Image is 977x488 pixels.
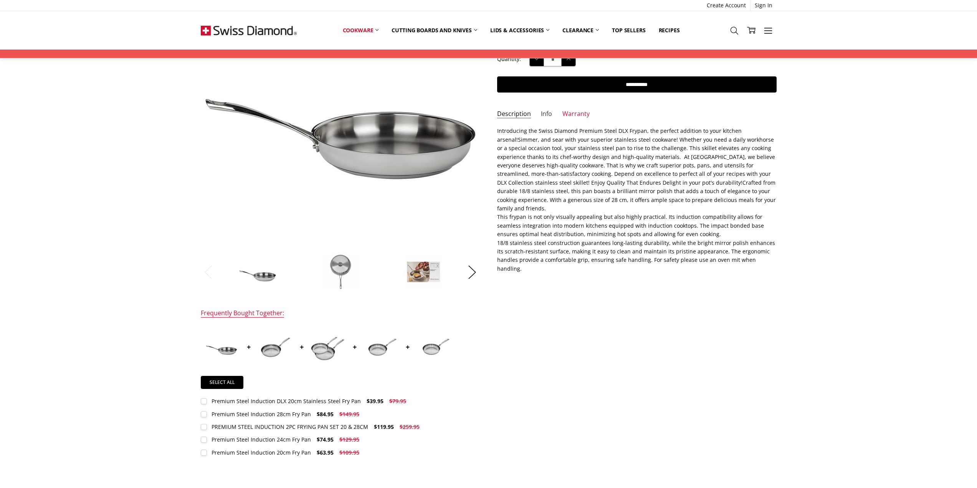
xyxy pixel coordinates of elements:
[497,55,521,63] label: Quantity:
[562,110,590,119] a: Warranty
[201,309,284,318] div: Frequently Bought Together:
[367,397,384,405] span: $39.95
[541,110,552,119] a: Info
[336,22,385,39] a: Cookware
[317,436,334,443] span: $74.95
[497,110,531,119] a: Description
[414,334,453,360] img: Premium Steel Induction 20cm Fry Pan
[400,423,420,430] span: $259.95
[361,334,400,360] img: Premium Steel Induction 24cm Fry Pan
[497,127,742,143] span: Introducing the Swiss Diamond Premium Steel DLX Frypan, the perfect addition to your kitchen arse...
[238,253,277,291] img: Premium Steel DLX - 8" (20cm) Stainless Steel Fry Pan | Swiss Diamond - Product
[339,410,359,418] span: $149.95
[212,423,368,430] div: PREMIUM STEEL INDUCTION 2PC FRYING PAN SET 20 & 28CM
[308,328,347,366] img: PREMIUM STEEL INDUCTION 2PC FRYING PAN SET 20 & 28CM
[255,334,294,360] img: Premium Steel Induction 28cm Fry Pan
[339,436,359,443] span: $129.95
[212,397,361,405] div: Premium Steel Induction DLX 20cm Stainless Steel Fry Pan
[212,410,311,418] div: Premium Steel Induction 28cm Fry Pan
[497,136,776,212] span: Simmer, and sear with your superior stainless steel cookware! Whether you need a daily workhorse ...
[605,22,652,39] a: Top Sellers
[652,22,686,39] a: Recipes
[497,213,764,238] span: This frypan is not only visually appealing but also highly practical. Its induction compatibility...
[201,11,297,50] img: Free Shipping On Every Order
[374,423,394,430] span: $119.95
[202,328,241,366] img: Premium Steel DLX - 8" (20cm) Stainless Steel Fry Pan | Swiss Diamond
[404,253,443,291] img: Premium Steel DLX - 8" (20cm) Stainless Steel Fry Pan | Swiss Diamond -
[212,436,311,443] div: Premium Steel Induction 24cm Fry Pan
[201,376,244,389] a: Select all
[212,449,311,456] div: Premium Steel Induction 20cm Fry Pan
[317,449,334,456] span: $63.95
[339,449,359,456] span: $109.95
[465,260,480,284] button: Next
[556,22,605,39] a: Clearance
[389,397,406,405] span: $79.95
[321,253,360,291] img: Premium Steel DLX - 8" (20cm) Stainless Steel Fry Pan | Swiss Diamond -
[201,260,216,284] button: Previous
[497,239,775,272] span: 18/8 stainless steel construction guarantees long-lasting durability, while the bright mirror pol...
[317,410,334,418] span: $84.95
[484,22,556,39] a: Lids & Accessories
[385,22,484,39] a: Cutting boards and knives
